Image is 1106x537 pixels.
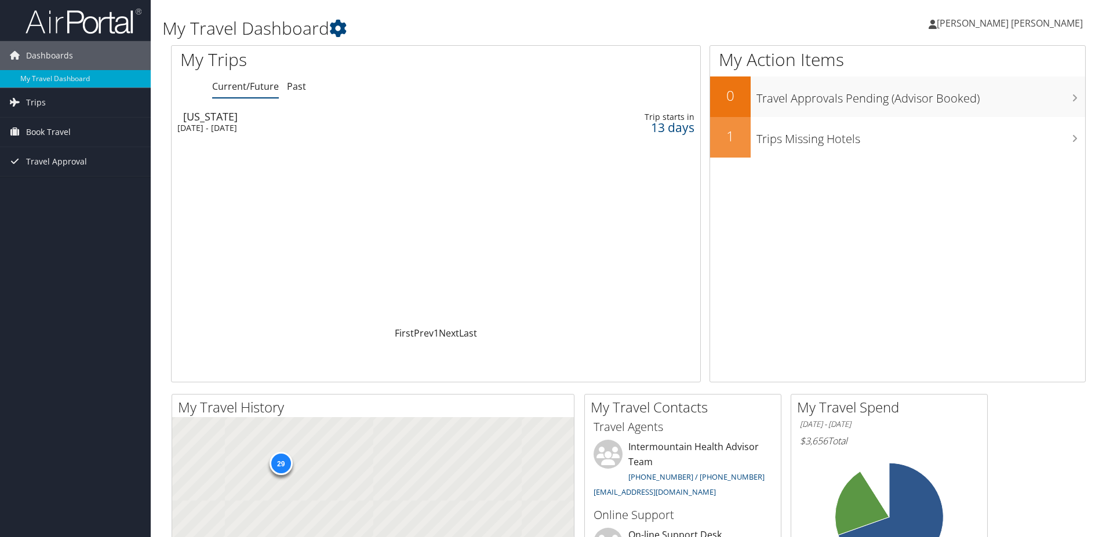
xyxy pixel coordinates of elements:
[434,327,439,339] a: 1
[800,434,978,447] h6: Total
[710,48,1085,72] h1: My Action Items
[800,434,828,447] span: $3,656
[414,327,434,339] a: Prev
[26,147,87,176] span: Travel Approval
[177,123,502,133] div: [DATE] - [DATE]
[628,472,765,482] a: [PHONE_NUMBER] / [PHONE_NUMBER]
[594,487,716,497] a: [EMAIL_ADDRESS][DOMAIN_NAME]
[588,440,778,502] li: Intermountain Health Advisor Team
[183,111,508,122] div: [US_STATE]
[756,85,1085,107] h3: Travel Approvals Pending (Advisor Booked)
[395,327,414,339] a: First
[459,327,477,339] a: Last
[26,41,73,70] span: Dashboards
[180,48,471,72] h1: My Trips
[439,327,459,339] a: Next
[26,88,46,117] span: Trips
[178,397,574,417] h2: My Travel History
[212,80,279,93] a: Current/Future
[710,76,1085,117] a: 0Travel Approvals Pending (Advisor Booked)
[710,117,1085,158] a: 1Trips Missing Hotels
[710,126,751,146] h2: 1
[929,6,1094,41] a: [PERSON_NAME] [PERSON_NAME]
[269,452,292,475] div: 29
[591,397,781,417] h2: My Travel Contacts
[800,419,978,430] h6: [DATE] - [DATE]
[575,122,694,133] div: 13 days
[710,86,751,105] h2: 0
[162,16,784,41] h1: My Travel Dashboard
[26,118,71,147] span: Book Travel
[575,112,694,122] div: Trip starts in
[287,80,306,93] a: Past
[594,419,772,435] h3: Travel Agents
[937,17,1083,30] span: [PERSON_NAME] [PERSON_NAME]
[26,8,141,35] img: airportal-logo.png
[756,125,1085,147] h3: Trips Missing Hotels
[594,507,772,523] h3: Online Support
[797,397,987,417] h2: My Travel Spend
